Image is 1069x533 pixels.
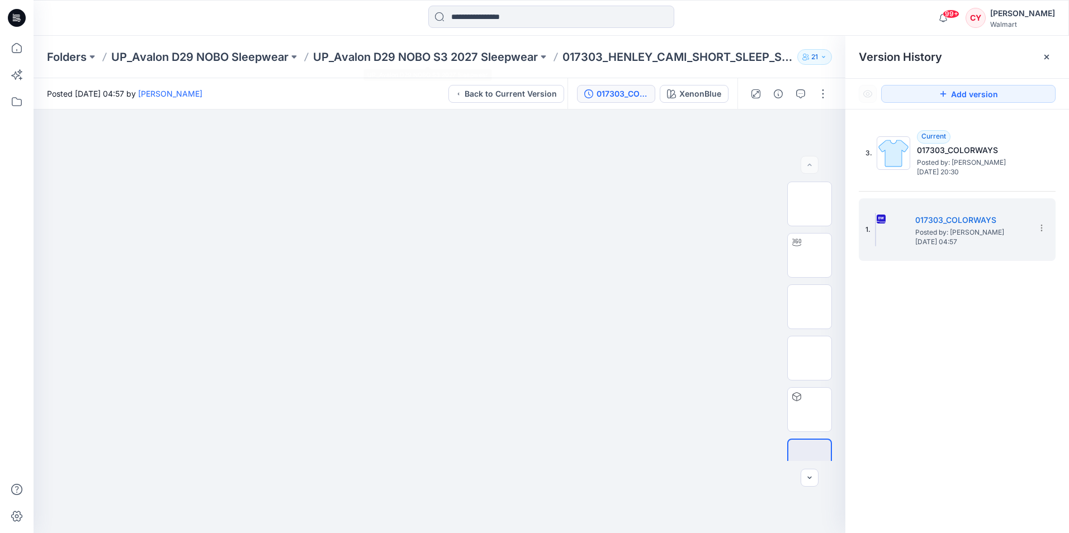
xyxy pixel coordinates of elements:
div: Walmart [990,20,1055,28]
button: Back to Current Version [448,85,564,103]
span: Posted [DATE] 04:57 by [47,88,202,99]
button: Close [1042,53,1051,61]
a: UP_Avalon D29 NOBO S3 2027 Sleepwear [313,49,538,65]
span: 1. [865,225,871,235]
a: Folders [47,49,87,65]
p: 21 [811,51,818,63]
h5: 017303_COLORWAYS [915,213,1027,227]
span: [DATE] 04:57 [915,238,1027,246]
h5: 017303_COLORWAYS [917,144,1029,157]
a: [PERSON_NAME] [138,89,202,98]
button: Show Hidden Versions [859,85,877,103]
img: 017303_COLORWAYS [877,136,910,170]
div: [PERSON_NAME] [990,7,1055,20]
span: Posted by: Celia Yatawara [915,227,1027,238]
img: 017303_COLORWAYS [875,213,876,246]
a: UP_Avalon D29 NOBO Sleepwear [111,49,288,65]
span: Current [921,132,946,140]
div: CY [966,8,986,28]
button: 017303_COLORWAYS [577,85,655,103]
span: 99+ [943,9,959,18]
button: Add version [881,85,1056,103]
p: 017303_HENLEY_CAMI_SHORT_SLEEP_SET [562,49,793,65]
button: Details [769,85,787,103]
span: [DATE] 20:30 [917,168,1029,176]
span: 3. [865,148,872,158]
span: Version History [859,50,942,64]
div: 017303_COLORWAYS [597,88,648,100]
button: XenonBlue [660,85,729,103]
div: XenonBlue [679,88,721,100]
span: Posted by: Sandra Anaya [917,157,1029,168]
button: 21 [797,49,832,65]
